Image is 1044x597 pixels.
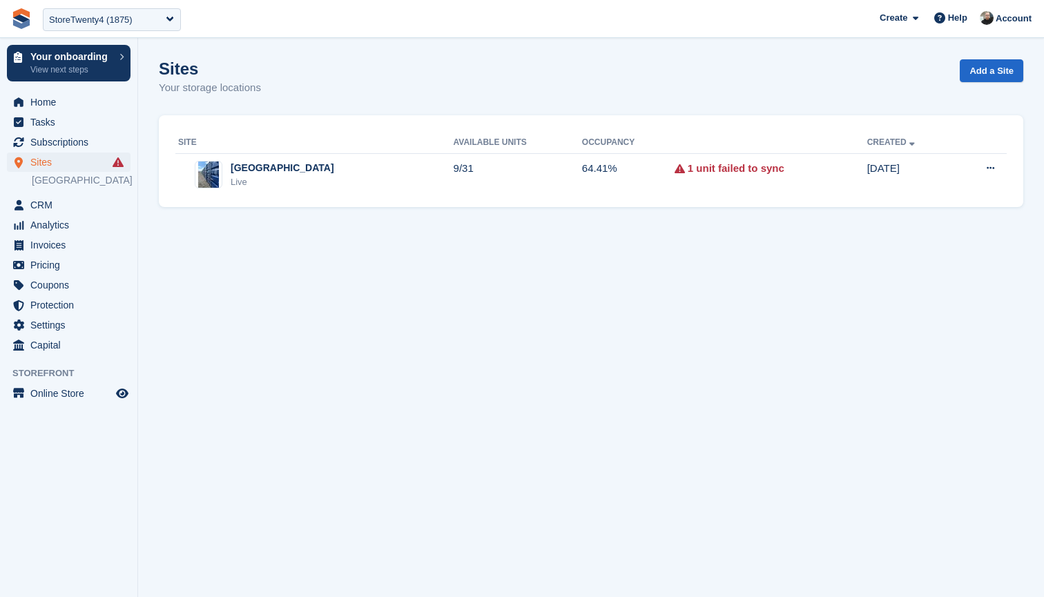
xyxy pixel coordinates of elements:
h1: Sites [159,59,261,78]
th: Site [175,132,454,154]
a: menu [7,235,130,255]
span: Invoices [30,235,113,255]
p: Your storage locations [159,80,261,96]
span: Capital [30,335,113,355]
a: Add a Site [960,59,1023,82]
span: Subscriptions [30,133,113,152]
span: Protection [30,295,113,315]
a: menu [7,112,130,132]
span: Tasks [30,112,113,132]
span: Online Store [30,384,113,403]
div: Live [231,175,334,189]
a: menu [7,295,130,315]
p: Your onboarding [30,52,113,61]
th: Available Units [454,132,582,154]
p: View next steps [30,63,113,76]
span: Pricing [30,255,113,275]
span: Analytics [30,215,113,235]
a: Preview store [114,385,130,402]
a: [GEOGRAPHIC_DATA] [32,174,130,187]
span: Create [880,11,907,25]
span: Settings [30,315,113,335]
a: menu [7,335,130,355]
span: Account [996,12,1032,26]
img: Image of Uphall Eco Business Park site [198,161,219,188]
span: Storefront [12,366,137,380]
div: [GEOGRAPHIC_DATA] [231,161,334,175]
i: Smart entry sync failures have occurred [113,157,124,168]
span: Help [948,11,967,25]
a: 1 unit failed to sync [688,161,784,177]
a: menu [7,153,130,172]
th: Occupancy [582,132,675,154]
a: menu [7,215,130,235]
td: 64.41% [582,153,675,196]
span: Home [30,92,113,112]
a: menu [7,92,130,112]
span: CRM [30,195,113,215]
img: Tom Huddleston [980,11,994,25]
a: menu [7,275,130,295]
a: menu [7,315,130,335]
a: menu [7,133,130,152]
td: [DATE] [867,153,956,196]
a: Created [867,137,918,147]
span: Coupons [30,275,113,295]
img: stora-icon-8386f47178a22dfd0bd8f6a31ec36ba5ce8667c1dd55bd0f319d3a0aa187defe.svg [11,8,32,29]
div: StoreTwenty4 (1875) [49,13,133,27]
a: menu [7,384,130,403]
td: 9/31 [454,153,582,196]
span: Sites [30,153,113,172]
a: menu [7,195,130,215]
a: Your onboarding View next steps [7,45,130,81]
a: menu [7,255,130,275]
